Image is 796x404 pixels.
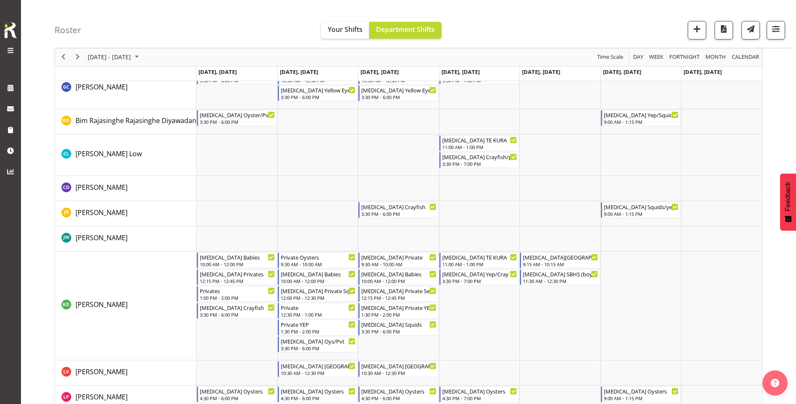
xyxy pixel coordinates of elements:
div: Argus Chay"s event - T3 Yellow Eyed Penguins Begin From Tuesday, August 19, 2025 at 3:30:00 PM GM... [278,85,358,101]
div: 1:30 PM - 2:00 PM [361,311,436,318]
div: Kaelah Dondero"s event - T3 Squids Begin From Wednesday, August 20, 2025 at 3:30:00 PM GMT+12:00 ... [358,320,438,336]
div: [MEDICAL_DATA] Yellow Eyed Penguins [361,86,436,94]
h4: Roster [55,25,81,35]
div: Lara Von Fintel"s event - T3 ST PATRICKS SCHOOL Begin From Tuesday, August 19, 2025 at 10:30:00 A... [278,361,358,377]
a: [PERSON_NAME] [76,82,128,92]
div: [MEDICAL_DATA] Oysters [361,387,436,395]
span: [PERSON_NAME] [76,367,128,376]
span: Bim Rajasinghe Rajasinghe Diyawadanage [76,116,208,125]
div: Libby Pawley"s event - T3 Oysters Begin From Wednesday, August 20, 2025 at 4:30:00 PM GMT+12:00 E... [358,386,438,402]
div: [MEDICAL_DATA] Oysters [200,387,275,395]
div: [MEDICAL_DATA] Crayfish [200,303,275,312]
div: 9:00 AM - 1:15 PM [604,118,679,125]
div: 12:15 PM - 12:45 PM [200,278,275,284]
div: 9:30 AM - 10:00 AM [281,261,356,268]
button: Next [72,52,84,63]
a: [PERSON_NAME] [76,207,128,218]
div: 10:00 AM - 12:00 PM [281,278,356,284]
button: Department Shifts [369,22,441,39]
span: Fortnight [668,52,700,63]
div: 10:30 AM - 12:30 PM [361,370,436,376]
div: [MEDICAL_DATA][GEOGRAPHIC_DATA] [523,253,598,261]
div: 11:00 AM - 1:00 PM [442,261,517,268]
div: 10:00 AM - 12:00 PM [200,261,275,268]
div: Private Oysters [281,253,356,261]
span: [DATE], [DATE] [280,68,318,76]
div: 10:30 AM - 12:30 PM [281,370,356,376]
div: [MEDICAL_DATA] Oysters [442,387,517,395]
div: Kaelah Dondero"s event - T3 Privates Begin From Monday, August 18, 2025 at 12:15:00 PM GMT+12:00 ... [197,269,277,285]
span: [PERSON_NAME] [76,392,128,401]
div: 4:30 PM - 6:00 PM [361,395,436,401]
a: [PERSON_NAME] Low [76,149,142,159]
div: [MEDICAL_DATA] Private YEP [361,303,436,312]
div: Kaelah Dondero"s event - T3 Oys/Pvt Begin From Tuesday, August 19, 2025 at 3:30:00 PM GMT+12:00 E... [278,336,358,352]
div: 3:30 PM - 6:00 PM [281,94,356,100]
div: August 18 - 24, 2025 [85,48,144,66]
span: [DATE] - [DATE] [87,52,132,63]
div: [MEDICAL_DATA] Yellow Eyed Penguins [281,86,356,94]
span: Feedback [784,182,792,211]
span: [PERSON_NAME] [76,183,128,192]
div: [MEDICAL_DATA] Squids [361,320,436,328]
div: 3:30 PM - 6:00 PM [361,210,436,217]
div: [MEDICAL_DATA] Babies [200,253,275,261]
a: Bim Rajasinghe Rajasinghe Diyawadanage [76,115,208,126]
span: Week [648,52,664,63]
button: Fortnight [668,52,701,63]
div: 3:30 PM - 7:00 PM [442,160,517,167]
div: 3:30 PM - 6:00 PM [200,311,275,318]
div: [MEDICAL_DATA] SBHS (boys) [523,270,598,278]
div: Kaelah Dondero"s event - Privates Begin From Monday, August 18, 2025 at 1:00:00 PM GMT+12:00 Ends... [197,286,277,302]
div: 9:30 AM - 10:00 AM [361,261,436,268]
div: Jasika Rohloff"s event - T3 Crayfish Begin From Wednesday, August 20, 2025 at 3:30:00 PM GMT+12:0... [358,202,438,218]
div: Kaelah Dondero"s event - T3 Private Begin From Wednesday, August 20, 2025 at 9:30:00 AM GMT+12:00... [358,252,438,268]
div: Kaelah Dondero"s event - T3 TISBURY SCHOOL Begin From Friday, August 22, 2025 at 9:15:00 AM GMT+1... [520,252,600,268]
div: 4:30 PM - 6:00 PM [281,395,356,401]
button: Your Shifts [321,22,369,39]
a: [PERSON_NAME] [76,233,128,243]
div: [MEDICAL_DATA] Private Seals [361,286,436,295]
img: help-xxl-2.png [771,379,779,387]
span: Your Shifts [328,25,363,34]
span: [DATE], [DATE] [198,68,237,76]
span: Day [632,52,644,63]
button: Download a PDF of the roster according to the set date range. [715,21,733,39]
span: calendar [731,52,760,63]
span: Time Scale [596,52,624,63]
span: [DATE], [DATE] [441,68,480,76]
div: [MEDICAL_DATA] Private [361,253,436,261]
div: Libby Pawley"s event - T3 Oysters Begin From Saturday, August 23, 2025 at 9:00:00 AM GMT+12:00 En... [601,386,681,402]
div: Kaelah Dondero"s event - T3 Yep/Cray Begin From Thursday, August 21, 2025 at 3:30:00 PM GMT+12:00... [439,269,519,285]
div: Kaelah Dondero"s event - Private Oysters Begin From Tuesday, August 19, 2025 at 9:30:00 AM GMT+12... [278,252,358,268]
div: Kaelah Dondero"s event - T3 SBHS (boys) Begin From Friday, August 22, 2025 at 11:30:00 AM GMT+12:... [520,269,600,285]
div: 3:30 PM - 7:00 PM [442,278,517,284]
div: [MEDICAL_DATA] Privates [200,270,275,278]
td: Jenny Watts resource [55,226,196,252]
div: [MEDICAL_DATA] Crayfish/pvt [442,152,517,161]
span: [PERSON_NAME] [76,82,128,92]
button: Feedback - Show survey [780,173,796,231]
div: Libby Pawley"s event - T3 Oysters Begin From Monday, August 18, 2025 at 4:30:00 PM GMT+12:00 Ends... [197,386,277,402]
div: Kaelah Dondero"s event - T3 Babies Begin From Tuesday, August 19, 2025 at 10:00:00 AM GMT+12:00 E... [278,269,358,285]
a: [PERSON_NAME] [76,299,128,310]
td: Kaelah Dondero resource [55,252,196,360]
div: 4:30 PM - 7:00 PM [442,395,517,401]
span: [DATE], [DATE] [603,68,641,76]
div: [MEDICAL_DATA] Babies [361,270,436,278]
div: Kaelah Dondero"s event - Private Begin From Tuesday, August 19, 2025 at 12:30:00 PM GMT+12:00 End... [278,303,358,319]
button: Add a new shift [688,21,706,39]
div: Kaelah Dondero"s event - T3 Babies Begin From Monday, August 18, 2025 at 10:00:00 AM GMT+12:00 En... [197,252,277,268]
div: 12:00 PM - 12:30 PM [281,294,356,301]
div: 10:00 AM - 12:00 PM [361,278,436,284]
div: [MEDICAL_DATA] Oysters [604,387,679,395]
div: [MEDICAL_DATA] Yep/Cray [442,270,517,278]
td: Jasika Rohloff resource [55,201,196,226]
div: [MEDICAL_DATA] [GEOGRAPHIC_DATA] [281,362,356,370]
td: Ceara Dennison resource [55,176,196,201]
td: Caley Low resource [55,134,196,176]
span: Department Shifts [376,25,435,34]
span: Month [705,52,727,63]
div: Libby Pawley"s event - T3 Oysters Begin From Thursday, August 21, 2025 at 4:30:00 PM GMT+12:00 En... [439,386,519,402]
img: Rosterit icon logo [2,21,19,39]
